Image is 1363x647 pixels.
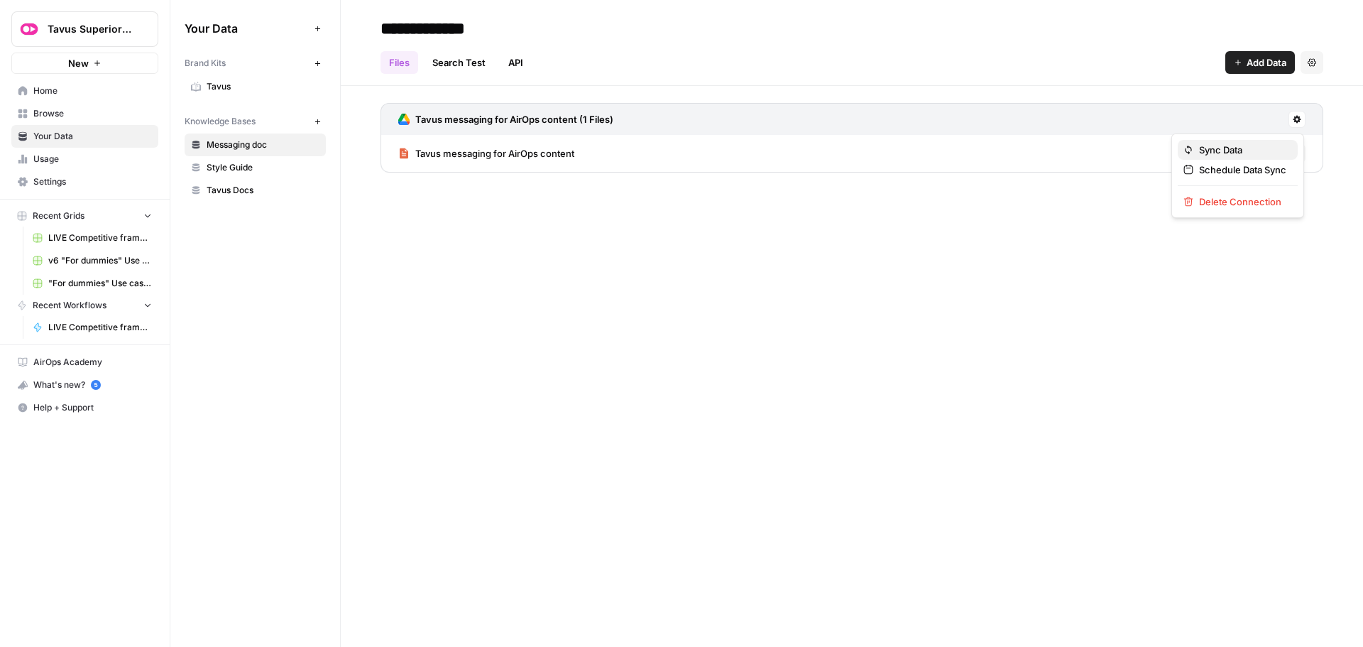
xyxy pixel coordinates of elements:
[33,175,152,188] span: Settings
[185,57,226,70] span: Brand Kits
[33,401,152,414] span: Help + Support
[91,380,101,390] a: 5
[398,135,574,172] a: Tavus messaging for AirOps content
[185,134,326,156] a: Messaging doc
[33,107,152,120] span: Browse
[26,249,158,272] a: v6 "For dummies" Use case writer (No code!) Grid
[26,316,158,339] a: LIVE Competitive framed blog writer v6
[207,161,319,174] span: Style Guide
[11,295,158,316] button: Recent Workflows
[207,80,319,93] span: Tavus
[207,184,319,197] span: Tavus Docs
[48,321,152,334] span: LIVE Competitive framed blog writer v6
[185,156,326,179] a: Style Guide
[1225,51,1295,74] button: Add Data
[185,115,256,128] span: Knowledge Bases
[33,210,84,222] span: Recent Grids
[33,153,152,165] span: Usage
[11,205,158,227] button: Recent Grids
[185,20,309,37] span: Your Data
[207,138,319,151] span: Messaging doc
[424,51,494,74] a: Search Test
[26,272,158,295] a: "For dummies" Use case writer (No code!) v5 Grid (1)
[185,75,326,98] a: Tavus
[11,148,158,170] a: Usage
[33,130,152,143] span: Your Data
[33,299,106,312] span: Recent Workflows
[33,85,152,97] span: Home
[94,381,97,388] text: 5
[500,51,532,74] a: API
[48,277,152,290] span: "For dummies" Use case writer (No code!) v5 Grid (1)
[185,179,326,202] a: Tavus Docs
[48,254,152,267] span: v6 "For dummies" Use case writer (No code!) Grid
[1199,143,1286,157] span: Sync Data
[11,351,158,374] a: AirOps Academy
[11,374,158,396] button: What's new? 5
[1199,195,1286,209] span: Delete Connection
[11,170,158,193] a: Settings
[398,104,613,135] a: Tavus messaging for AirOps content (1 Files)
[26,227,158,249] a: LIVE Competitive framed blog writer v5 Grid
[33,356,152,369] span: AirOps Academy
[1247,55,1286,70] span: Add Data
[48,22,133,36] span: Tavus Superiority
[11,396,158,419] button: Help + Support
[11,80,158,102] a: Home
[11,102,158,125] a: Browse
[1199,163,1286,177] span: Schedule Data Sync
[68,56,89,70] span: New
[415,146,574,161] span: Tavus messaging for AirOps content
[11,53,158,74] button: New
[16,16,42,42] img: Tavus Superiority Logo
[48,232,152,244] span: LIVE Competitive framed blog writer v5 Grid
[11,125,158,148] a: Your Data
[11,11,158,47] button: Workspace: Tavus Superiority
[12,374,158,396] div: What's new?
[381,51,418,74] a: Files
[415,112,613,126] h3: Tavus messaging for AirOps content (1 Files)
